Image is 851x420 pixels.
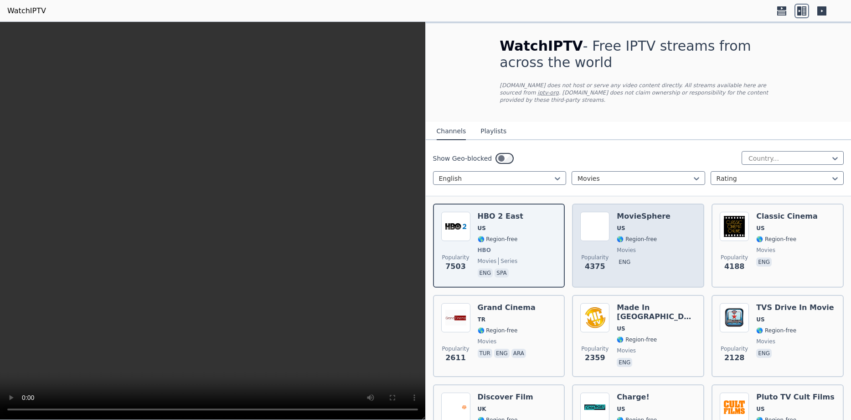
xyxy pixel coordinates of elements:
span: HBO [478,247,491,254]
span: movies [617,247,636,254]
span: Popularity [442,345,469,352]
span: US [756,405,764,413]
h6: Classic Cinema [756,212,818,221]
span: 🌎 Region-free [617,336,657,343]
span: 4188 [724,261,745,272]
span: 2611 [445,352,466,363]
img: Made In Hollywood [580,303,609,332]
h6: Made In [GEOGRAPHIC_DATA] [617,303,696,321]
span: movies [478,338,497,345]
button: Playlists [480,123,506,140]
span: movies [617,347,636,354]
span: movies [756,338,775,345]
span: US [617,325,625,332]
a: WatchIPTV [7,5,46,16]
span: movies [478,257,497,265]
span: 🌎 Region-free [478,327,518,334]
h6: HBO 2 East [478,212,523,221]
p: eng [756,349,772,358]
img: MovieSphere [580,212,609,241]
label: Show Geo-blocked [433,154,492,163]
span: Popularity [581,254,609,261]
span: US [756,316,764,323]
span: US [756,225,764,232]
span: 2359 [585,352,605,363]
button: Channels [437,123,466,140]
span: 🌎 Region-free [617,236,657,243]
img: Classic Cinema [720,212,749,241]
p: [DOMAIN_NAME] does not host or serve any video content directly. All streams available here are s... [500,82,777,104]
p: eng [617,358,632,367]
h6: Pluto TV Cult Films [756,393,835,402]
p: ara [511,349,526,358]
h6: TVS Drive In Movie [756,303,834,312]
h6: Charge! [617,393,657,402]
span: US [478,225,486,232]
h6: Grand Cinema [478,303,536,312]
span: US [617,405,625,413]
span: 2128 [724,352,745,363]
span: UK [478,405,486,413]
span: 🌎 Region-free [756,236,796,243]
span: 7503 [445,261,466,272]
span: movies [756,247,775,254]
h6: Discover Film [478,393,533,402]
span: WatchIPTV [500,38,583,54]
img: HBO 2 East [441,212,470,241]
h1: - Free IPTV streams from across the world [500,38,777,71]
span: Popularity [721,345,748,352]
span: 🌎 Region-free [478,236,518,243]
p: spa [495,268,508,278]
span: US [617,225,625,232]
p: eng [494,349,510,358]
a: iptv-org [537,89,559,96]
span: series [498,257,517,265]
span: Popularity [581,345,609,352]
span: TR [478,316,485,323]
p: eng [617,257,632,267]
span: 4375 [585,261,605,272]
p: eng [756,257,772,267]
p: eng [478,268,493,278]
h6: MovieSphere [617,212,670,221]
span: Popularity [442,254,469,261]
img: TVS Drive In Movie [720,303,749,332]
span: Popularity [721,254,748,261]
span: 🌎 Region-free [756,327,796,334]
img: Grand Cinema [441,303,470,332]
p: tur [478,349,492,358]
